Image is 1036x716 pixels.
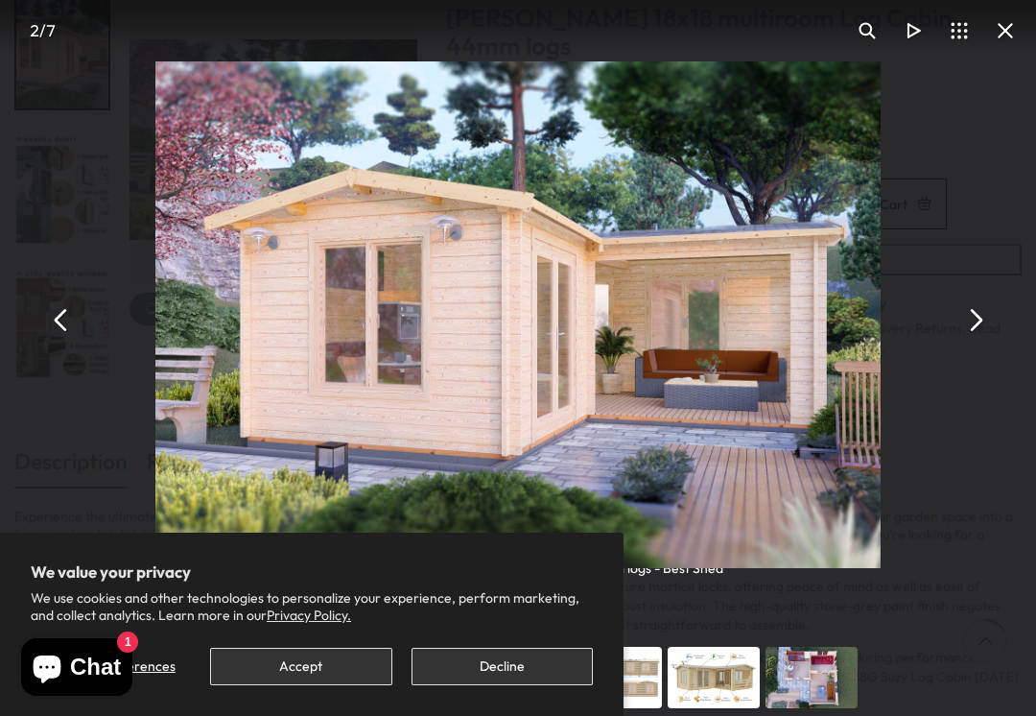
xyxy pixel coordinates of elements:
span: 2 [30,20,39,40]
button: Toggle zoom level [844,8,890,54]
h2: We value your privacy [31,563,593,581]
a: Privacy Policy. [267,607,351,624]
p: We use cookies and other technologies to personalize your experience, perform marketing, and coll... [31,589,593,624]
span: 7 [46,20,56,40]
div: / [8,8,77,54]
inbox-online-store-chat: Shopify online store chat [15,638,138,701]
button: Toggle thumbnails [936,8,982,54]
button: Next [952,297,998,343]
button: Close [982,8,1028,54]
button: Decline [412,648,593,685]
button: Previous [38,297,84,343]
button: Accept [210,648,391,685]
